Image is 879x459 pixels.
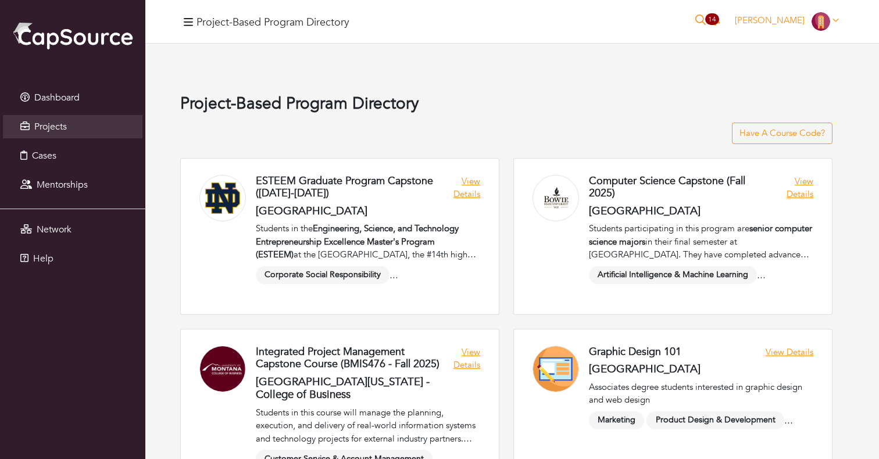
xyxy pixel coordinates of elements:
h4: Project-Based Program Directory [196,16,349,29]
a: [PERSON_NAME] [730,15,844,26]
a: Cases [3,144,142,167]
a: Projects [3,115,142,138]
span: Cases [32,149,56,162]
a: Dashboard [3,86,142,109]
a: Have A Course Code? [732,123,832,144]
h4: Project-Based Program Directory [180,94,832,114]
a: 14 [710,15,720,28]
span: 14 [705,13,719,25]
span: Help [33,252,53,265]
span: Dashboard [34,91,80,104]
a: Network [3,218,142,241]
span: Mentorships [37,178,88,191]
a: Help [3,247,142,270]
span: Network [37,223,72,236]
a: Mentorships [3,173,142,196]
span: Projects [34,120,67,133]
img: cap_logo.png [12,20,134,51]
img: Company-Icon-7f8a26afd1715722aa5ae9dc11300c11ceeb4d32eda0db0d61c21d11b95ecac6.png [812,12,830,31]
span: [PERSON_NAME] [735,15,805,26]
